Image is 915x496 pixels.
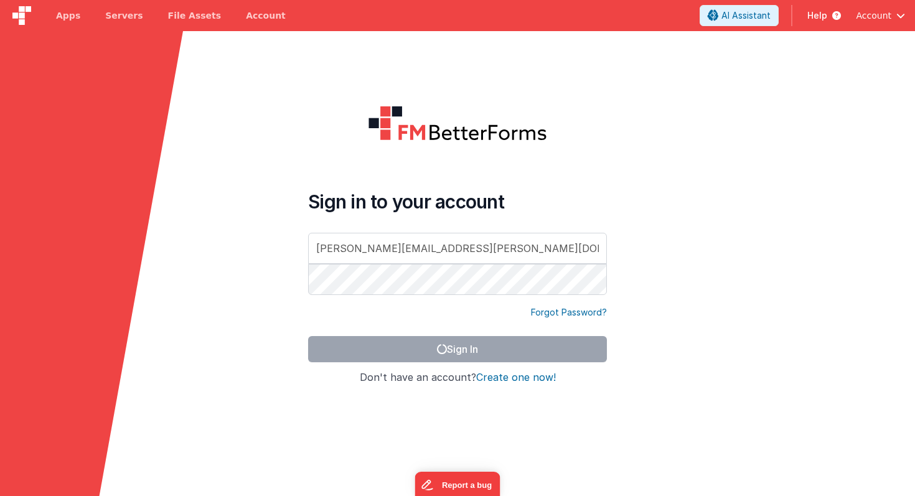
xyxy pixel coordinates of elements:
[105,9,143,22] span: Servers
[308,190,607,213] h4: Sign in to your account
[308,372,607,383] h4: Don't have an account?
[308,336,607,362] button: Sign In
[168,9,222,22] span: File Assets
[807,9,827,22] span: Help
[476,372,556,383] button: Create one now!
[56,9,80,22] span: Apps
[721,9,771,22] span: AI Assistant
[856,9,891,22] span: Account
[531,306,607,319] a: Forgot Password?
[700,5,779,26] button: AI Assistant
[856,9,905,22] button: Account
[308,233,607,264] input: Email Address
